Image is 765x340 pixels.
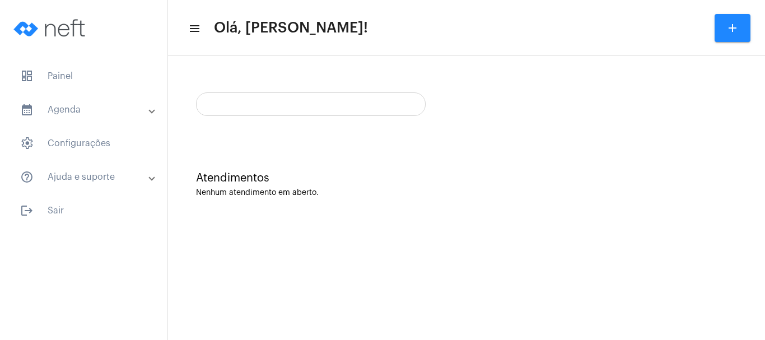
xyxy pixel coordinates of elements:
[214,19,368,37] span: Olá, [PERSON_NAME]!
[196,172,737,184] div: Atendimentos
[20,69,34,83] span: sidenav icon
[188,22,199,35] mat-icon: sidenav icon
[7,164,167,190] mat-expansion-panel-header: sidenav iconAjuda e suporte
[20,170,34,184] mat-icon: sidenav icon
[9,6,93,50] img: logo-neft-novo-2.png
[11,197,156,224] span: Sair
[20,170,150,184] mat-panel-title: Ajuda e suporte
[726,21,739,35] mat-icon: add
[196,189,737,197] div: Nenhum atendimento em aberto.
[20,103,150,117] mat-panel-title: Agenda
[7,96,167,123] mat-expansion-panel-header: sidenav iconAgenda
[20,204,34,217] mat-icon: sidenav icon
[11,63,156,90] span: Painel
[20,103,34,117] mat-icon: sidenav icon
[20,137,34,150] span: sidenav icon
[11,130,156,157] span: Configurações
